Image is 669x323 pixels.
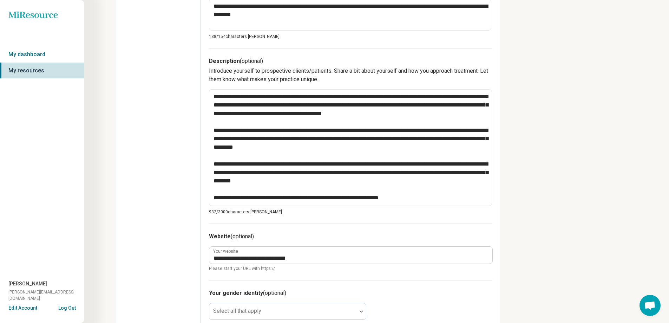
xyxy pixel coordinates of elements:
span: (optional) [231,233,254,240]
h3: Description [209,57,492,65]
span: [PERSON_NAME][EMAIL_ADDRESS][DOMAIN_NAME] [8,289,84,302]
span: (optional) [240,58,263,64]
a: Open chat [640,295,661,316]
p: 138/ 154 characters [PERSON_NAME] [209,33,492,40]
p: Introduce yourself to prospective clients/patients. Share a bit about yourself and how you approa... [209,67,492,84]
p: 932/ 3000 characters [PERSON_NAME] [209,209,492,215]
label: Select all that apply [213,308,261,314]
span: Please start your URL with https:// [209,265,492,272]
h3: Website [209,232,492,241]
label: Your website [213,249,238,253]
button: Edit Account [8,304,37,312]
span: [PERSON_NAME] [8,280,47,288]
span: (optional) [263,290,286,296]
button: Log Out [58,304,76,310]
h3: Your gender identity [209,289,492,297]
